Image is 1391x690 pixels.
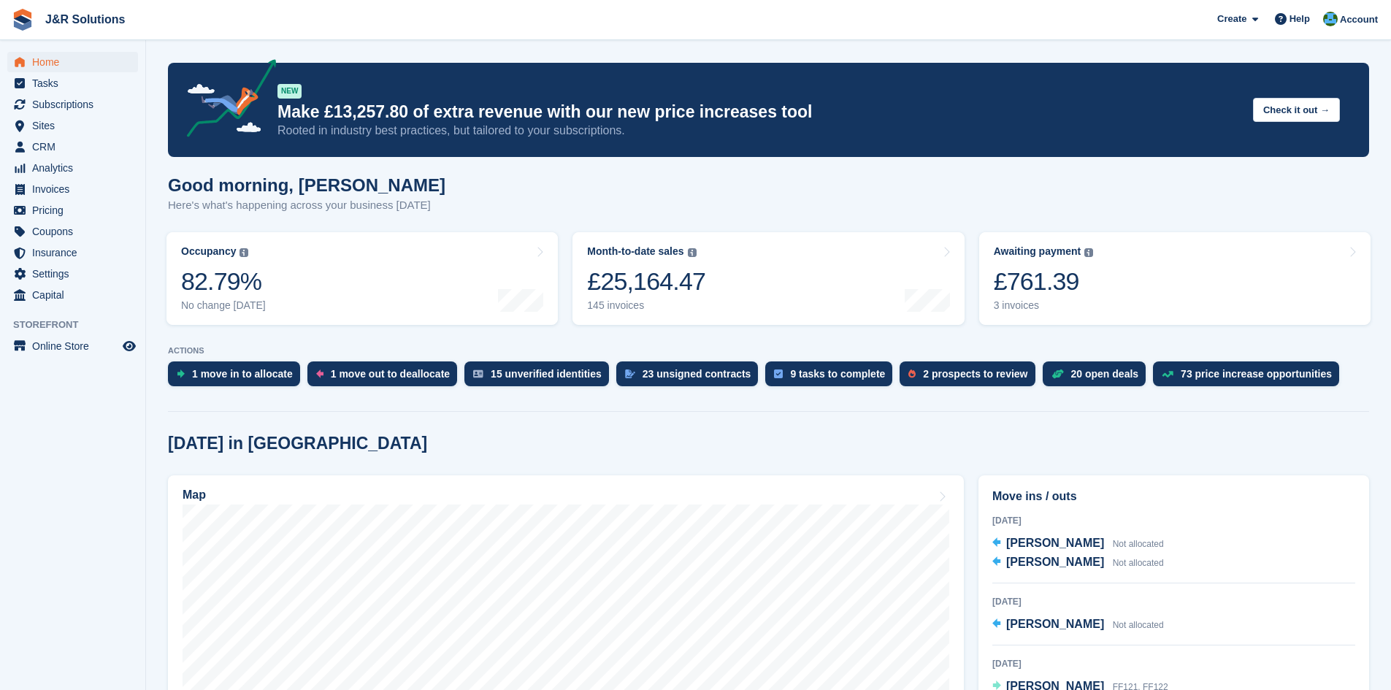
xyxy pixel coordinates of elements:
[688,248,697,257] img: icon-info-grey-7440780725fd019a000dd9b08b2336e03edf1995a4989e88bcd33f0948082b44.svg
[1043,361,1154,394] a: 20 open deals
[1290,12,1310,26] span: Help
[168,346,1369,356] p: ACTIONS
[181,299,266,312] div: No change [DATE]
[1253,98,1340,122] button: Check it out →
[7,179,138,199] a: menu
[166,232,558,325] a: Occupancy 82.79% No change [DATE]
[32,137,120,157] span: CRM
[32,73,120,93] span: Tasks
[32,336,120,356] span: Online Store
[900,361,1042,394] a: 2 prospects to review
[992,534,1164,553] a: [PERSON_NAME] Not allocated
[1217,12,1246,26] span: Create
[181,267,266,296] div: 82.79%
[7,264,138,284] a: menu
[277,101,1241,123] p: Make £13,257.80 of extra revenue with our new price increases tool
[908,369,916,378] img: prospect-51fa495bee0391a8d652442698ab0144808aea92771e9ea1ae160a38d050c398.svg
[177,369,185,378] img: move_ins_to_allocate_icon-fdf77a2bb77ea45bf5b3d319d69a93e2d87916cf1d5bf7949dd705db3b84f3ca.svg
[32,200,120,221] span: Pricing
[168,197,445,214] p: Here's what's happening across your business [DATE]
[992,657,1355,670] div: [DATE]
[7,336,138,356] a: menu
[1006,556,1104,568] span: [PERSON_NAME]
[168,361,307,394] a: 1 move in to allocate
[1006,618,1104,630] span: [PERSON_NAME]
[39,7,131,31] a: J&R Solutions
[587,245,683,258] div: Month-to-date sales
[616,361,766,394] a: 23 unsigned contracts
[307,361,464,394] a: 1 move out to deallocate
[923,368,1027,380] div: 2 prospects to review
[765,361,900,394] a: 9 tasks to complete
[7,52,138,72] a: menu
[7,137,138,157] a: menu
[1113,539,1164,549] span: Not allocated
[277,123,1241,139] p: Rooted in industry best practices, but tailored to your subscriptions.
[774,369,783,378] img: task-75834270c22a3079a89374b754ae025e5fb1db73e45f91037f5363f120a921f8.svg
[992,616,1164,635] a: [PERSON_NAME] Not allocated
[175,59,277,142] img: price-adjustments-announcement-icon-8257ccfd72463d97f412b2fc003d46551f7dbcb40ab6d574587a9cd5c0d94...
[1006,537,1104,549] span: [PERSON_NAME]
[7,285,138,305] a: menu
[168,434,427,453] h2: [DATE] in [GEOGRAPHIC_DATA]
[643,368,751,380] div: 23 unsigned contracts
[994,245,1081,258] div: Awaiting payment
[994,267,1094,296] div: £761.39
[32,264,120,284] span: Settings
[572,232,964,325] a: Month-to-date sales £25,164.47 145 invoices
[1153,361,1346,394] a: 73 price increase opportunities
[277,84,302,99] div: NEW
[7,73,138,93] a: menu
[183,488,206,502] h2: Map
[32,115,120,136] span: Sites
[473,369,483,378] img: verify_identity-adf6edd0f0f0b5bbfe63781bf79b02c33cf7c696d77639b501bdc392416b5a36.svg
[7,158,138,178] a: menu
[331,368,450,380] div: 1 move out to deallocate
[32,179,120,199] span: Invoices
[979,232,1371,325] a: Awaiting payment £761.39 3 invoices
[240,248,248,257] img: icon-info-grey-7440780725fd019a000dd9b08b2336e03edf1995a4989e88bcd33f0948082b44.svg
[1181,368,1332,380] div: 73 price increase opportunities
[994,299,1094,312] div: 3 invoices
[316,369,323,378] img: move_outs_to_deallocate_icon-f764333ba52eb49d3ac5e1228854f67142a1ed5810a6f6cc68b1a99e826820c5.svg
[13,318,145,332] span: Storefront
[992,514,1355,527] div: [DATE]
[181,245,236,258] div: Occupancy
[992,553,1164,572] a: [PERSON_NAME] Not allocated
[1162,371,1173,377] img: price_increase_opportunities-93ffe204e8149a01c8c9dc8f82e8f89637d9d84a8eef4429ea346261dce0b2c0.svg
[32,158,120,178] span: Analytics
[1340,12,1378,27] span: Account
[7,242,138,263] a: menu
[587,299,705,312] div: 145 invoices
[32,94,120,115] span: Subscriptions
[1071,368,1139,380] div: 20 open deals
[168,175,445,195] h1: Good morning, [PERSON_NAME]
[7,94,138,115] a: menu
[1323,12,1338,26] img: Macie Adcock
[120,337,138,355] a: Preview store
[32,52,120,72] span: Home
[12,9,34,31] img: stora-icon-8386f47178a22dfd0bd8f6a31ec36ba5ce8667c1dd55bd0f319d3a0aa187defe.svg
[1113,558,1164,568] span: Not allocated
[7,221,138,242] a: menu
[7,200,138,221] a: menu
[32,285,120,305] span: Capital
[192,368,293,380] div: 1 move in to allocate
[992,595,1355,608] div: [DATE]
[7,115,138,136] a: menu
[1113,620,1164,630] span: Not allocated
[491,368,602,380] div: 15 unverified identities
[587,267,705,296] div: £25,164.47
[1051,369,1064,379] img: deal-1b604bf984904fb50ccaf53a9ad4b4a5d6e5aea283cecdc64d6e3604feb123c2.svg
[1084,248,1093,257] img: icon-info-grey-7440780725fd019a000dd9b08b2336e03edf1995a4989e88bcd33f0948082b44.svg
[32,242,120,263] span: Insurance
[625,369,635,378] img: contract_signature_icon-13c848040528278c33f63329250d36e43548de30e8caae1d1a13099fd9432cc5.svg
[32,221,120,242] span: Coupons
[790,368,885,380] div: 9 tasks to complete
[464,361,616,394] a: 15 unverified identities
[992,488,1355,505] h2: Move ins / outs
